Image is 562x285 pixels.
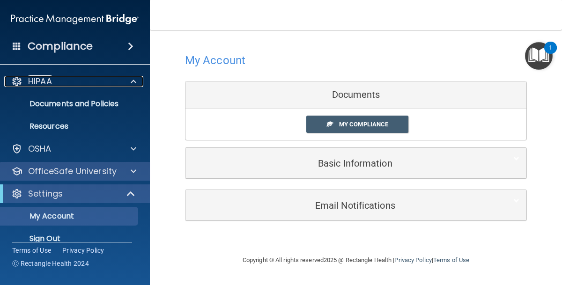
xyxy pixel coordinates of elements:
[192,153,519,174] a: Basic Information
[28,76,52,87] p: HIPAA
[6,212,134,221] p: My Account
[192,200,491,211] h5: Email Notifications
[62,246,104,255] a: Privacy Policy
[28,143,52,154] p: OSHA
[394,256,431,263] a: Privacy Policy
[11,188,136,199] a: Settings
[12,246,51,255] a: Terms of Use
[12,259,89,268] span: Ⓒ Rectangle Health 2024
[6,122,134,131] p: Resources
[549,48,552,60] div: 1
[192,195,519,216] a: Email Notifications
[185,81,526,109] div: Documents
[6,99,134,109] p: Documents and Policies
[28,40,93,53] h4: Compliance
[339,121,388,128] span: My Compliance
[11,76,136,87] a: HIPAA
[185,54,245,66] h4: My Account
[185,245,527,275] div: Copyright © All rights reserved 2025 @ Rectangle Health | |
[11,10,139,29] img: PMB logo
[11,166,136,177] a: OfficeSafe University
[433,256,469,263] a: Terms of Use
[28,166,117,177] p: OfficeSafe University
[28,188,63,199] p: Settings
[11,143,136,154] a: OSHA
[192,158,491,168] h5: Basic Information
[525,42,553,70] button: Open Resource Center, 1 new notification
[6,234,134,243] p: Sign Out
